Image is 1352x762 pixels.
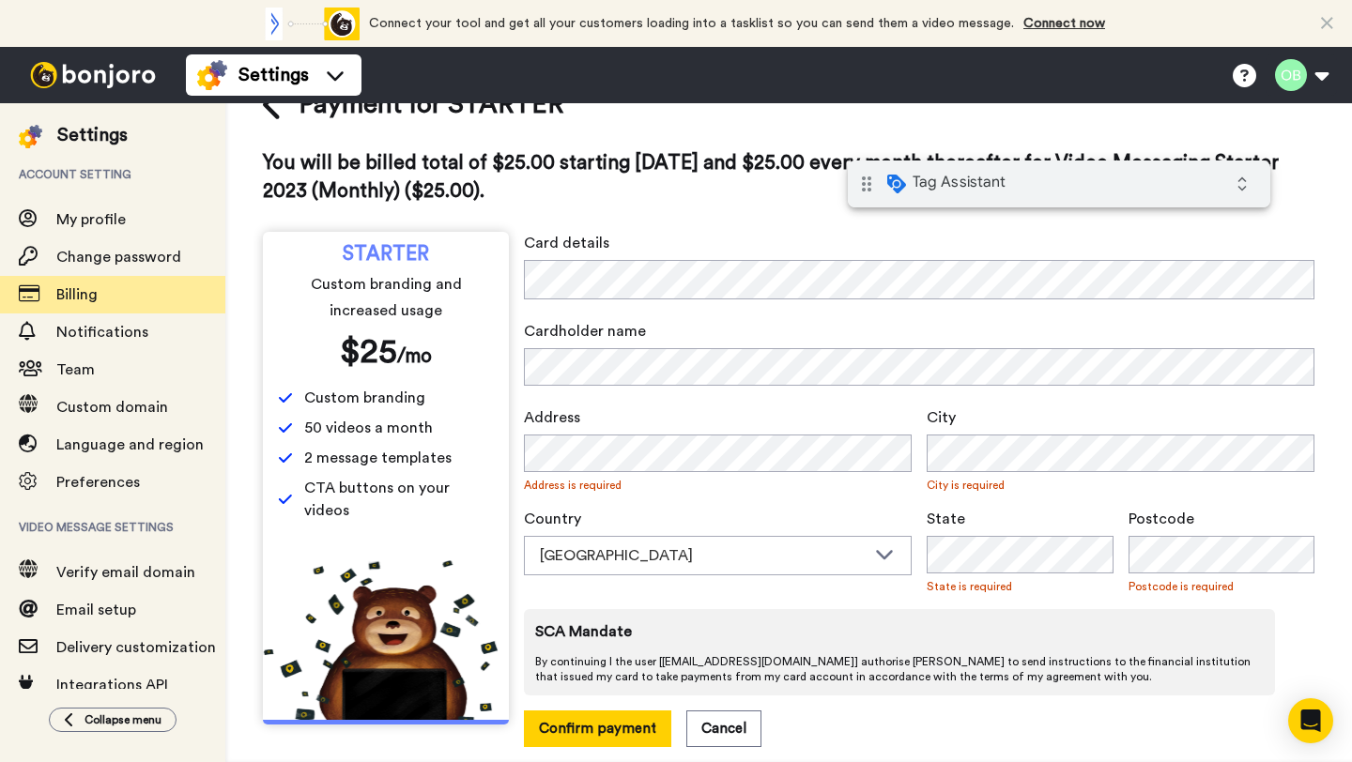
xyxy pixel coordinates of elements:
span: Connect your tool and get all your customers loading into a tasklist so you can send them a video... [369,17,1014,30]
span: Settings [238,62,309,88]
span: City is required [927,478,1314,493]
div: [GEOGRAPHIC_DATA] [540,544,866,567]
span: Custom branding [304,387,425,409]
button: Cancel [686,710,761,747]
span: Cardholder name [524,320,1314,343]
span: CTA buttons on your videos [304,477,494,522]
div: animation [256,8,360,40]
i: Collapse debug badge [376,5,413,42]
span: My profile [56,212,126,227]
span: Card details [524,232,1314,254]
span: /mo [397,346,432,366]
span: Team [56,362,95,377]
div: Settings [57,122,128,148]
span: Notifications [56,325,148,340]
span: State [927,508,1114,530]
span: Verify email domain [56,565,195,580]
span: $ 25 [340,335,397,369]
button: Confirm payment [524,710,671,747]
span: State is required [927,579,1114,594]
img: bj-logo-header-white.svg [23,62,163,88]
span: Preferences [56,475,140,490]
span: 2 message templates [304,447,452,469]
span: Postcode [1129,508,1315,530]
span: 50 videos a month [304,417,433,439]
span: Custom domain [56,400,168,415]
span: Collapse menu [84,712,161,727]
button: Collapse menu [49,708,177,732]
span: Custom branding and increased usage [282,271,491,324]
span: Tag Assistant [65,12,158,31]
span: Email setup [56,602,136,617]
img: 5112517b2a94bd7fef09f8ca13467cef.png [263,560,509,720]
span: You will be billed total of $25.00 starting [DATE] and $25.00 every month thereafter for Video Me... [263,153,1279,201]
span: SCA Mandate [535,620,1264,643]
span: Change password [56,250,181,265]
span: Integrations API [56,678,168,693]
span: City [927,406,1314,429]
span: Payment for STARTER [299,85,564,123]
img: settings-colored.svg [197,60,227,90]
span: By continuing I the user [ [EMAIL_ADDRESS][DOMAIN_NAME] ] authorise [PERSON_NAME] to send instruc... [535,654,1264,684]
div: Open Intercom Messenger [1288,698,1333,743]
a: Connect now [1023,17,1105,30]
span: Address [524,406,912,429]
span: Postcode is required [1129,579,1315,594]
span: Address is required [524,478,912,493]
img: settings-colored.svg [19,125,42,148]
span: STARTER [343,247,429,262]
span: Billing [56,287,98,302]
span: Language and region [56,437,204,452]
span: Country [524,508,912,530]
span: Delivery customization [56,640,216,655]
